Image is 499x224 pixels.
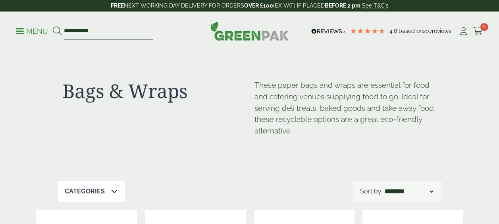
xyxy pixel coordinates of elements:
i: My Account [459,27,468,35]
span: Based on [399,28,423,34]
img: GreenPak Supplies [210,21,289,41]
select: Shop order [383,187,435,196]
span: 4.8 [389,28,399,34]
p: Menu [16,27,48,36]
p: Categories [65,187,105,196]
a: See T&C's [362,2,389,9]
a: Menu [16,27,48,35]
strong: OVER £100 [244,2,273,9]
a: 0 [473,25,483,37]
div: 4.79 Stars [350,27,385,35]
p: Sort by [360,187,381,196]
span: reviews [432,28,451,34]
span: 207 [423,28,432,34]
h1: Bags & Wraps [62,79,245,102]
span: 0 [480,23,488,31]
i: Cart [473,27,483,35]
strong: BEFORE 2 pm [325,2,360,9]
strong: FREE [111,2,124,9]
img: REVIEWS.io [311,29,346,34]
p: These paper bags and wraps are essential for food and catering venues supplying food to go. Ideal... [254,79,437,137]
